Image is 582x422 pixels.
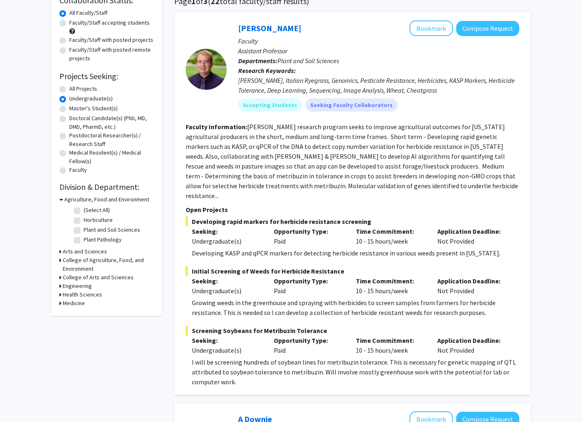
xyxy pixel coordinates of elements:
[437,276,507,286] p: Application Deadline:
[84,226,140,234] label: Plant and Soil Sciences
[186,205,519,214] p: Open Projects
[69,9,107,17] label: All Faculty/Staff
[431,226,513,246] div: Not Provided
[238,66,296,75] b: Research Keywords:
[268,335,350,355] div: Paid
[350,226,432,246] div: 10 - 15 hours/week
[69,148,154,166] label: Medical Resident(s) / Medical Fellow(s)
[186,326,519,335] span: Screening Soybeans for Metribuzin Tolerance
[350,335,432,355] div: 10 - 15 hours/week
[192,226,261,236] p: Seeking:
[69,84,97,93] label: All Projects
[69,94,113,103] label: Undergraduate(s)
[63,256,154,273] h3: College of Agriculture, Food, and Environment
[69,46,154,63] label: Faculty/Staff with posted remote projects
[356,276,425,286] p: Time Commitment:
[192,298,519,317] p: Growing weeds in the greenhouse and spraying with herbicides to screen samples from farmers for h...
[186,266,519,276] span: Initial Screening of Weeds for Herbicide Resistance
[437,335,507,345] p: Application Deadline:
[63,290,102,299] h3: Health Sciences
[63,299,85,308] h3: Medicine
[238,36,519,46] p: Faculty
[192,335,261,345] p: Seeking:
[350,276,432,296] div: 10 - 15 hours/week
[192,345,261,355] div: Undergraduate(s)
[186,217,519,226] span: Developing rapid markers for herbicide resistance screening
[356,335,425,345] p: Time Commitment:
[274,226,343,236] p: Opportunity Type:
[59,182,154,192] h2: Division & Department:
[59,71,154,81] h2: Projects Seeking:
[192,236,261,246] div: Undergraduate(s)
[69,131,154,148] label: Postdoctoral Researcher(s) / Research Staff
[238,23,301,33] a: [PERSON_NAME]
[84,206,110,214] label: (Select All)
[186,123,518,200] fg-read-more: [PERSON_NAME] research program seeks to improve agricultural outcomes for [US_STATE] agricultural...
[238,46,519,56] p: Assistant Professor
[192,276,261,286] p: Seeking:
[238,75,519,95] div: [PERSON_NAME], Italian Ryegrass, Genomics, Pesticide Resistance, Herbicides, KASP Markers, Herbic...
[6,385,35,416] iframe: Chat
[84,235,122,244] label: Plant Pathology
[69,18,150,27] label: Faculty/Staff accepting students
[238,57,277,65] b: Departments:
[63,273,134,282] h3: College of Arts and Sciences
[274,276,343,286] p: Opportunity Type:
[431,276,513,296] div: Not Provided
[268,226,350,246] div: Paid
[305,98,398,112] mat-chip: Seeking Faculty Collaborators
[69,36,153,44] label: Faculty/Staff with posted projects
[238,98,302,112] mat-chip: Accepting Students
[69,104,118,113] label: Master's Student(s)
[192,248,519,258] p: Developing KASP and qPCR markers for detecting herbicide resistance in various weeds present in [...
[84,216,113,224] label: Horticulture
[69,114,154,131] label: Doctoral Candidate(s) (PhD, MD, DMD, PharmD, etc.)
[69,166,87,174] label: Faculty
[64,195,149,204] h3: Agriculture, Food and Environment
[192,357,519,387] p: I will be screening hundreds of soybean lines for metribuzin tolerance. This is necessary for gen...
[437,226,507,236] p: Application Deadline:
[63,282,92,290] h3: Engineering
[356,226,425,236] p: Time Commitment:
[277,57,339,65] span: Plant and Soil Sciences
[186,123,247,131] b: Faculty Information:
[63,247,107,256] h3: Arts and Sciences
[409,21,453,36] button: Add Samuel Revolinski to Bookmarks
[456,21,519,36] button: Compose Request to Samuel Revolinski
[192,286,261,296] div: Undergraduate(s)
[431,335,513,355] div: Not Provided
[274,335,343,345] p: Opportunity Type:
[268,276,350,296] div: Paid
